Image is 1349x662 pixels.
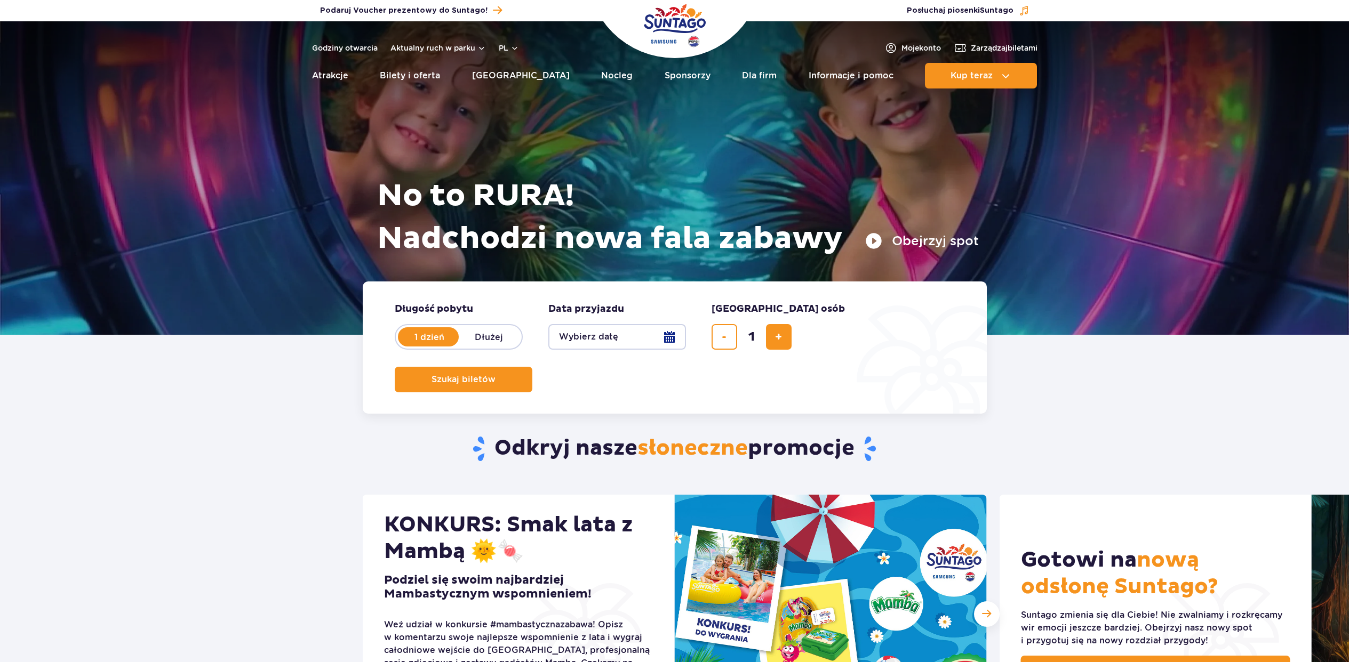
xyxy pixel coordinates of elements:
span: Długość pobytu [395,303,473,316]
button: usuń bilet [712,324,737,350]
input: liczba biletów [739,324,764,350]
span: Szukaj biletów [432,375,496,384]
button: Aktualny ruch w parku [390,44,486,52]
span: Kup teraz [951,71,993,80]
span: [GEOGRAPHIC_DATA] osób [712,303,845,316]
a: Mojekonto [884,42,941,54]
button: Posłuchaj piosenkiSuntago [907,5,1029,16]
span: nową odsłonę Suntago? [1021,547,1218,600]
span: Podaruj Voucher prezentowy do Suntago! [320,5,488,16]
h2: Odkryj nasze promocje [362,435,987,463]
a: Zarządzajbiletami [954,42,1037,54]
span: Data przyjazdu [548,303,624,316]
a: Atrakcje [312,63,348,88]
a: Godziny otwarcia [312,43,378,53]
a: Podaruj Voucher prezentowy do Suntago! [320,3,502,18]
h1: No to RURA! Nadchodzi nowa fala zabawy [377,175,979,260]
button: pl [499,43,519,53]
a: Sponsorzy [665,63,711,88]
button: Obejrzyj spot [865,232,979,249]
span: Suntago [980,7,1013,14]
h2: KONKURS: Smak lata z Mambą 🌞🍬 [384,512,653,565]
a: [GEOGRAPHIC_DATA] [472,63,570,88]
span: Posłuchaj piosenki [907,5,1013,16]
span: Zarządzaj biletami [971,43,1037,53]
label: Dłużej [459,326,520,348]
button: Szukaj biletów [395,367,532,392]
a: Nocleg [601,63,633,88]
a: Dla firm [742,63,777,88]
a: Bilety i oferta [380,63,440,88]
form: Planowanie wizyty w Park of Poland [363,281,987,414]
div: Suntago zmienia się dla Ciebie! Nie zwalniamy i rozkręcamy wir emocji jeszcze bardziej. Obejrzyj ... [1021,609,1290,647]
span: słoneczne [637,435,748,462]
label: 1 dzień [399,326,460,348]
button: Wybierz datę [548,324,686,350]
button: Kup teraz [925,63,1037,88]
button: dodaj bilet [766,324,792,350]
h2: Gotowi na [1021,547,1290,600]
span: Moje konto [901,43,941,53]
div: Następny slajd [974,601,1000,627]
h3: Podziel się swoim najbardziej Mambastycznym wspomnieniem! [384,574,653,601]
a: Informacje i pomoc [809,63,893,88]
